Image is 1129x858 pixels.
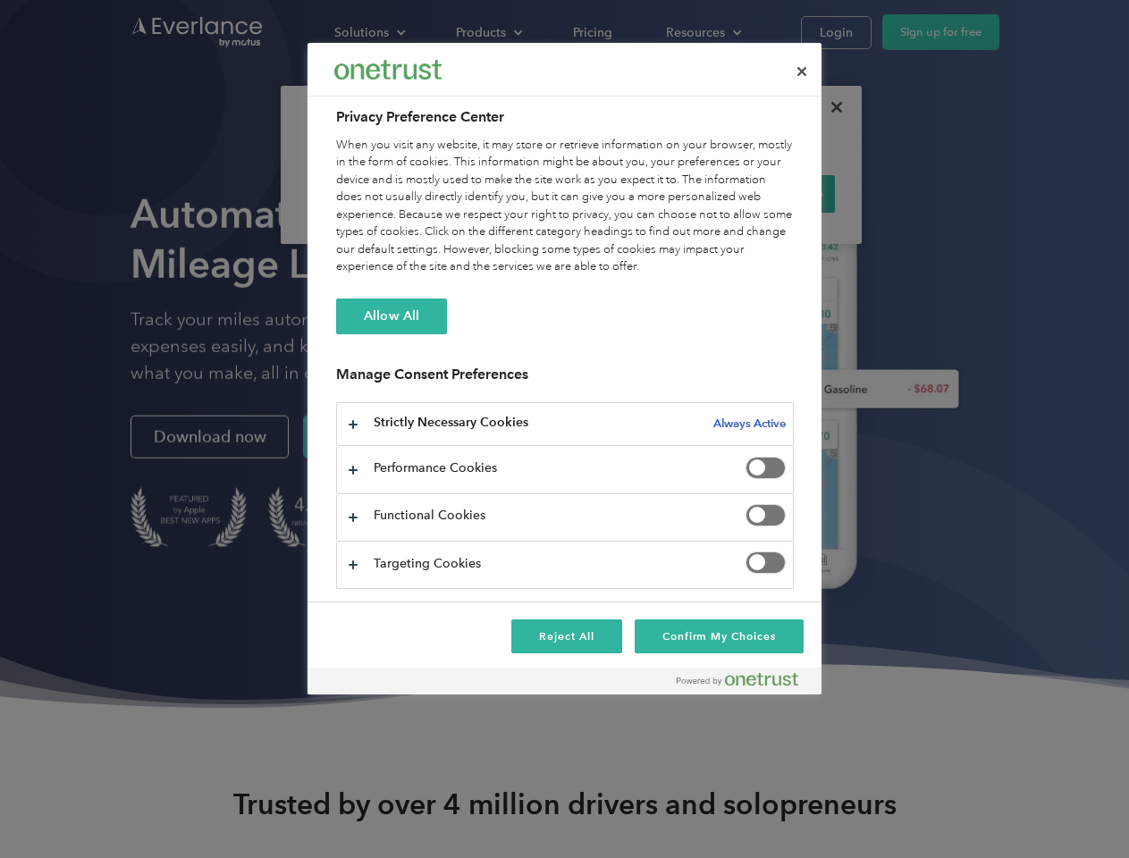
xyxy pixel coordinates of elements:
[308,43,821,694] div: Privacy Preference Center
[334,52,442,88] div: Everlance
[336,137,794,276] div: When you visit any website, it may store or retrieve information on your browser, mostly in the f...
[677,672,813,694] a: Powered by OneTrust Opens in a new Tab
[336,366,794,393] h3: Manage Consent Preferences
[336,299,447,334] button: Allow All
[336,106,794,128] h2: Privacy Preference Center
[677,672,798,686] img: Powered by OneTrust Opens in a new Tab
[782,52,821,91] button: Close
[635,619,804,653] button: Confirm My Choices
[308,43,821,694] div: Preference center
[511,619,622,653] button: Reject All
[334,60,442,79] img: Everlance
